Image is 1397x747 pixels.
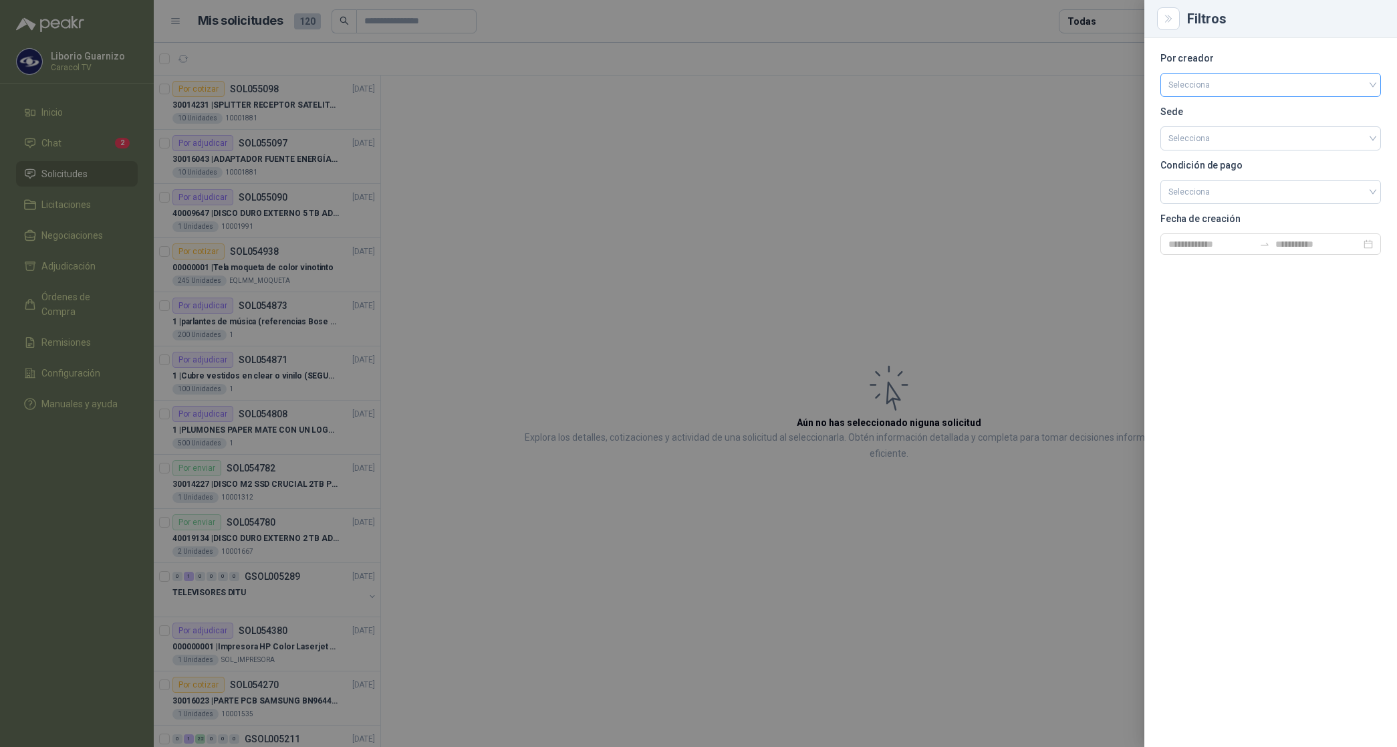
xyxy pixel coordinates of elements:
[1160,11,1176,27] button: Close
[1160,108,1381,116] p: Sede
[1160,54,1381,62] p: Por creador
[1259,239,1270,249] span: swap-right
[1187,12,1381,25] div: Filtros
[1259,239,1270,249] span: to
[1160,215,1381,223] p: Fecha de creación
[1160,161,1381,169] p: Condición de pago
